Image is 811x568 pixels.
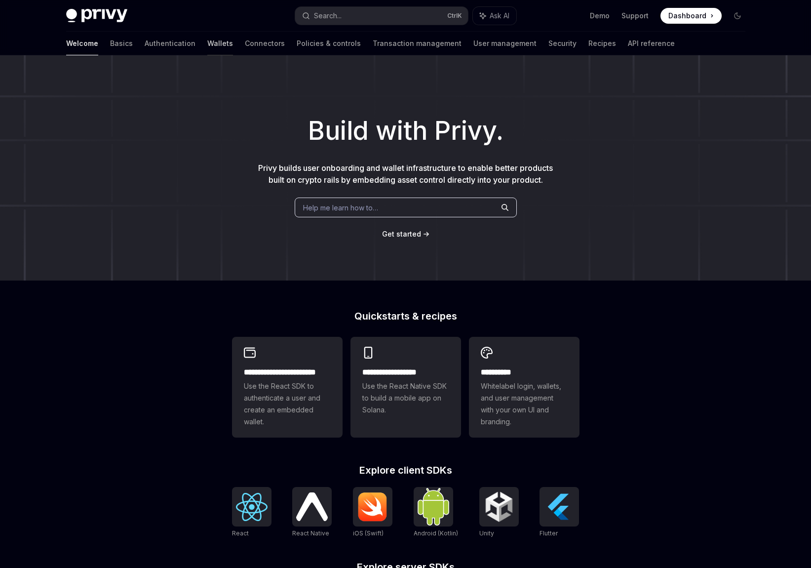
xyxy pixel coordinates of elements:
[232,529,249,537] span: React
[548,32,577,55] a: Security
[244,380,331,428] span: Use the React SDK to authenticate a user and create an embedded wallet.
[362,380,449,416] span: Use the React Native SDK to build a mobile app on Solana.
[479,529,494,537] span: Unity
[303,203,378,213] span: Help me learn how to…
[473,32,537,55] a: User management
[483,491,515,523] img: Unity
[414,529,458,537] span: Android (Kotlin)
[258,163,553,185] span: Privy builds user onboarding and wallet infrastructure to enable better products built on crypto ...
[382,229,421,239] a: Get started
[292,487,332,538] a: React NativeReact Native
[232,465,579,475] h2: Explore client SDKs
[414,487,458,538] a: Android (Kotlin)Android (Kotlin)
[628,32,675,55] a: API reference
[236,493,268,521] img: React
[540,487,579,538] a: FlutterFlutter
[66,9,127,23] img: dark logo
[490,11,509,21] span: Ask AI
[297,32,361,55] a: Policies & controls
[292,529,329,537] span: React Native
[110,32,133,55] a: Basics
[621,11,649,21] a: Support
[296,492,328,521] img: React Native
[353,529,384,537] span: iOS (Swift)
[373,32,462,55] a: Transaction management
[543,491,575,523] img: Flutter
[314,10,342,22] div: Search...
[730,8,745,24] button: Toggle dark mode
[540,529,558,537] span: Flutter
[350,337,461,438] a: **** **** **** ***Use the React Native SDK to build a mobile app on Solana.
[245,32,285,55] a: Connectors
[479,487,519,538] a: UnityUnity
[295,7,468,25] button: Search...CtrlK
[447,12,462,20] span: Ctrl K
[418,488,449,525] img: Android (Kotlin)
[207,32,233,55] a: Wallets
[66,32,98,55] a: Welcome
[473,7,516,25] button: Ask AI
[590,11,610,21] a: Demo
[353,487,392,538] a: iOS (Swift)iOS (Swift)
[357,492,388,522] img: iOS (Swift)
[382,230,421,238] span: Get started
[481,380,568,428] span: Whitelabel login, wallets, and user management with your own UI and branding.
[469,337,579,438] a: **** *****Whitelabel login, wallets, and user management with your own UI and branding.
[588,32,616,55] a: Recipes
[232,487,271,538] a: ReactReact
[660,8,722,24] a: Dashboard
[145,32,195,55] a: Authentication
[16,112,795,150] h1: Build with Privy.
[232,311,579,321] h2: Quickstarts & recipes
[668,11,706,21] span: Dashboard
